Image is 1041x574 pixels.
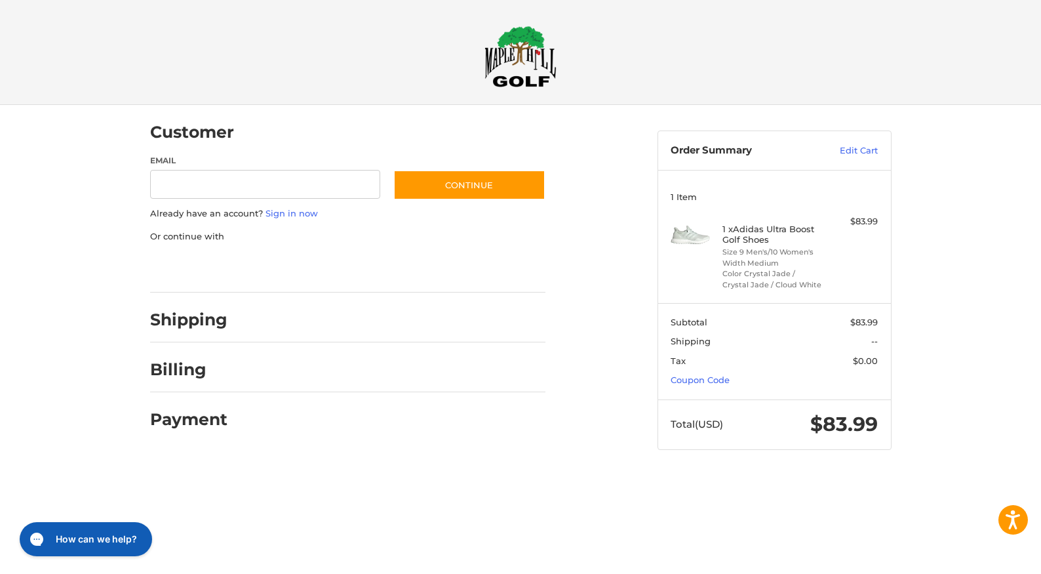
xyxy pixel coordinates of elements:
[393,170,545,200] button: Continue
[671,144,812,157] h3: Order Summary
[150,359,227,380] h2: Billing
[671,317,707,327] span: Subtotal
[671,418,723,430] span: Total (USD)
[150,230,545,243] p: Or continue with
[826,215,878,228] div: $83.99
[671,192,878,202] h3: 1 Item
[146,256,244,279] iframe: PayPal-paypal
[150,122,234,142] h2: Customer
[850,317,878,327] span: $83.99
[722,258,823,269] li: Width Medium
[150,409,227,430] h2: Payment
[150,310,227,330] h2: Shipping
[671,356,686,366] span: Tax
[871,336,878,346] span: --
[368,256,466,279] iframe: PayPal-venmo
[150,155,381,167] label: Email
[257,256,355,279] iframe: PayPal-paylater
[722,224,823,245] h4: 1 x Adidas Ultra Boost Golf Shoes
[265,208,318,218] a: Sign in now
[810,412,878,436] span: $83.99
[671,375,730,385] a: Coupon Code
[484,26,557,87] img: Maple Hill Golf
[812,144,878,157] a: Edit Cart
[722,247,823,258] li: Size 9 Men's/10 Women's
[671,336,711,346] span: Shipping
[150,207,545,220] p: Already have an account?
[722,268,823,290] li: Color Crystal Jade / Crystal Jade / Cloud White
[13,518,156,561] iframe: Gorgias live chat messenger
[853,356,878,366] span: $0.00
